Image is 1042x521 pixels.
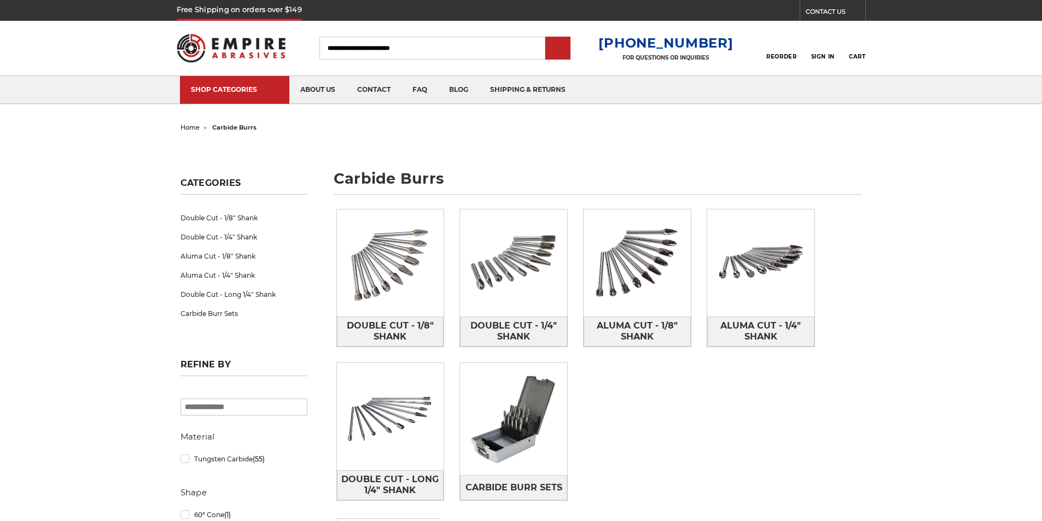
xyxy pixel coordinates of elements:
a: Tungsten Carbide(55) [181,449,307,469]
a: SHOP CATEGORIES [180,76,289,104]
div: SHOP CATEGORIES [191,85,278,93]
a: Double Cut - 1/4" Shank [181,227,307,247]
h5: Material [181,430,307,443]
a: Double Cut - Long 1/4" Shank [337,470,444,500]
h1: carbide burrs [334,171,862,195]
input: Submit [547,38,569,60]
a: Aluma Cut - 1/8" Shank [181,247,307,266]
span: Carbide Burr Sets [465,478,562,497]
span: Double Cut - 1/8" Shank [337,317,444,346]
a: faq [401,76,438,104]
img: Double Cut - 1/8" Shank [337,209,444,317]
a: Carbide Burr Sets [181,304,307,323]
a: CONTACT US [806,5,865,21]
a: Cart [849,36,865,60]
span: Aluma Cut - 1/4" Shank [708,317,814,346]
a: Reorder [766,36,796,60]
img: Aluma Cut - 1/4" Shank [707,209,814,317]
span: Double Cut - 1/4" Shank [461,317,567,346]
a: Carbide Burr Sets [460,475,567,500]
h5: Refine by [181,359,307,376]
a: about us [289,76,346,104]
a: contact [346,76,401,104]
span: (1) [224,511,231,519]
p: FOR QUESTIONS OR INQUIRIES [598,54,733,61]
span: Reorder [766,53,796,60]
a: Aluma Cut - 1/4" Shank [181,266,307,285]
span: Aluma Cut - 1/8" Shank [584,317,690,346]
img: Aluma Cut - 1/8" Shank [584,209,691,317]
h5: Shape [181,486,307,499]
a: Double Cut - Long 1/4" Shank [181,285,307,304]
span: carbide burrs [212,124,257,131]
img: Double Cut - 1/4" Shank [460,209,567,317]
img: Empire Abrasives [177,27,286,69]
span: Cart [849,53,865,60]
a: [PHONE_NUMBER] [598,35,733,51]
a: Double Cut - 1/8" Shank [337,317,444,347]
img: Double Cut - Long 1/4" Shank [337,363,444,470]
a: blog [438,76,479,104]
a: shipping & returns [479,76,577,104]
a: Double Cut - 1/8" Shank [181,208,307,227]
span: Sign In [811,53,835,60]
a: home [181,124,200,131]
a: Aluma Cut - 1/8" Shank [584,317,691,347]
a: Double Cut - 1/4" Shank [460,317,567,347]
img: Carbide Burr Sets [460,363,567,475]
h5: Categories [181,178,307,195]
span: (55) [253,455,265,463]
a: Aluma Cut - 1/4" Shank [707,317,814,347]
